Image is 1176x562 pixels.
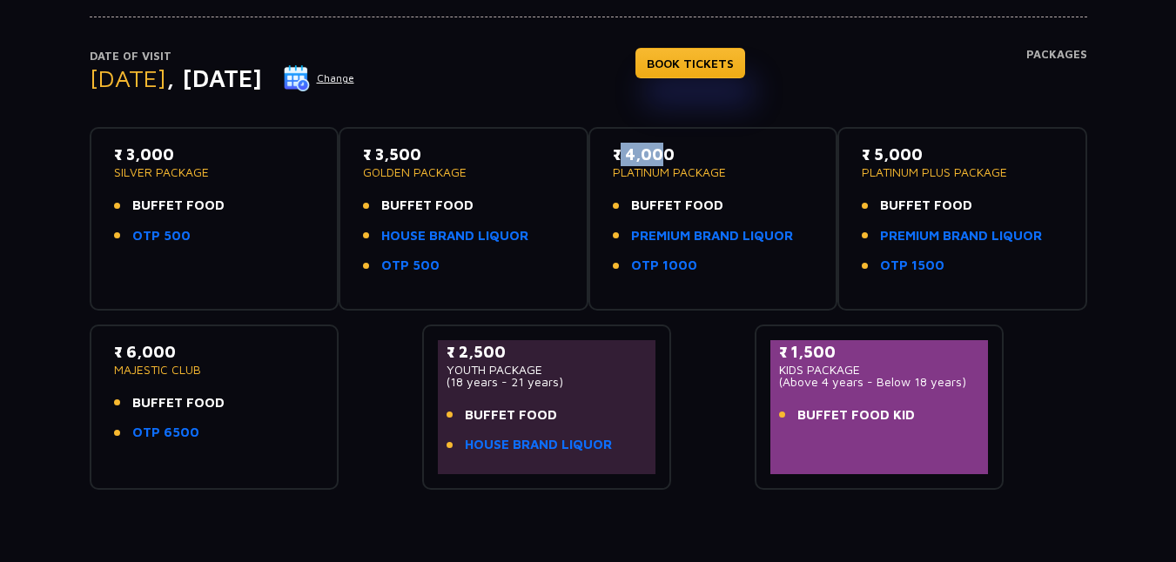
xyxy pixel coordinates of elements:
span: BUFFET FOOD [381,196,474,216]
p: ₹ 6,000 [114,340,315,364]
p: GOLDEN PACKAGE [363,166,564,178]
a: OTP 1000 [631,256,697,276]
span: BUFFET FOOD KID [797,405,915,425]
p: ₹ 3,000 [114,143,315,166]
p: Date of Visit [90,48,355,65]
a: PREMIUM BRAND LIQUOR [880,226,1042,246]
span: BUFFET FOOD [465,405,557,425]
p: (Above 4 years - Below 18 years) [779,376,980,388]
a: HOUSE BRAND LIQUOR [381,226,528,246]
span: BUFFET FOOD [132,196,225,216]
p: PLATINUM PACKAGE [613,166,814,178]
p: ₹ 4,000 [613,143,814,166]
p: MAJESTIC CLUB [114,364,315,376]
p: KIDS PACKAGE [779,364,980,376]
a: OTP 1500 [880,256,944,276]
button: Change [283,64,355,92]
a: OTP 6500 [132,423,199,443]
a: BOOK TICKETS [635,48,745,78]
span: , [DATE] [166,64,262,92]
span: BUFFET FOOD [631,196,723,216]
p: ₹ 2,500 [447,340,648,364]
p: ₹ 3,500 [363,143,564,166]
span: BUFFET FOOD [880,196,972,216]
p: ₹ 1,500 [779,340,980,364]
p: (18 years - 21 years) [447,376,648,388]
a: HOUSE BRAND LIQUOR [465,435,612,455]
a: PREMIUM BRAND LIQUOR [631,226,793,246]
h4: Packages [1026,48,1087,110]
span: [DATE] [90,64,166,92]
p: PLATINUM PLUS PACKAGE [862,166,1063,178]
p: ₹ 5,000 [862,143,1063,166]
a: OTP 500 [381,256,440,276]
a: OTP 500 [132,226,191,246]
p: YOUTH PACKAGE [447,364,648,376]
span: BUFFET FOOD [132,393,225,413]
p: SILVER PACKAGE [114,166,315,178]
